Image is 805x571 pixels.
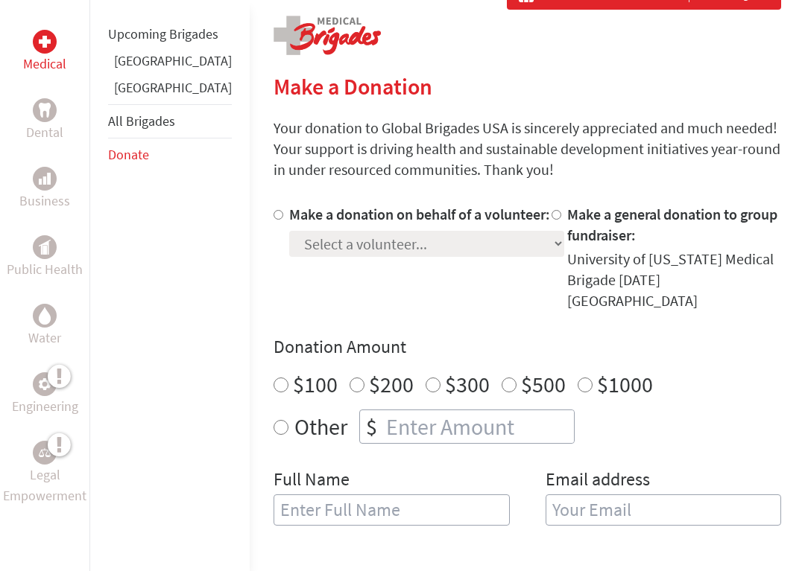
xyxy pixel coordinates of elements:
[274,74,781,101] h2: Make a Donation
[289,205,550,224] label: Make a donation on behalf of a volunteer:
[19,191,70,211] p: Business
[26,122,63,143] p: Dental
[360,411,383,444] div: $
[274,336,781,360] h4: Donation Amount
[114,52,232,69] a: [GEOGRAPHIC_DATA]
[108,138,232,171] li: Donate
[19,167,70,211] a: BusinessBusiness
[33,304,57,328] div: Water
[7,235,83,280] a: Public HealthPublic Health
[108,25,218,42] a: Upcoming Brigades
[108,77,232,104] li: Panama
[108,112,175,130] a: All Brigades
[3,441,86,506] a: Legal EmpowermentLegal Empowerment
[383,411,574,444] input: Enter Amount
[12,372,78,417] a: EngineeringEngineering
[39,307,51,324] img: Water
[114,79,232,96] a: [GEOGRAPHIC_DATA]
[294,410,347,444] label: Other
[597,371,653,399] label: $1000
[369,371,414,399] label: $200
[3,465,86,506] p: Legal Empowerment
[33,167,57,191] div: Business
[12,396,78,417] p: Engineering
[26,98,63,143] a: DentalDental
[274,468,350,495] label: Full Name
[33,98,57,122] div: Dental
[108,104,232,138] li: All Brigades
[39,448,51,457] img: Legal Empowerment
[546,468,650,495] label: Email address
[274,16,381,56] img: logo-medical.png
[33,441,57,465] div: Legal Empowerment
[33,372,57,396] div: Engineering
[39,36,51,48] img: Medical
[108,18,232,51] li: Upcoming Brigades
[567,249,782,312] div: University of [US_STATE] Medical Brigade [DATE] [GEOGRAPHIC_DATA]
[33,235,57,259] div: Public Health
[7,259,83,280] p: Public Health
[546,495,782,526] input: Your Email
[108,51,232,77] li: Ghana
[293,371,338,399] label: $100
[445,371,490,399] label: $300
[23,54,66,74] p: Medical
[274,495,510,526] input: Enter Full Name
[108,146,149,163] a: Donate
[274,118,781,181] p: Your donation to Global Brigades USA is sincerely appreciated and much needed! Your support is dr...
[567,205,777,245] label: Make a general donation to group fundraiser:
[28,304,61,348] a: WaterWater
[28,328,61,348] p: Water
[33,30,57,54] div: Medical
[39,378,51,390] img: Engineering
[39,173,51,185] img: Business
[521,371,566,399] label: $500
[23,30,66,74] a: MedicalMedical
[39,103,51,117] img: Dental
[39,240,51,255] img: Public Health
